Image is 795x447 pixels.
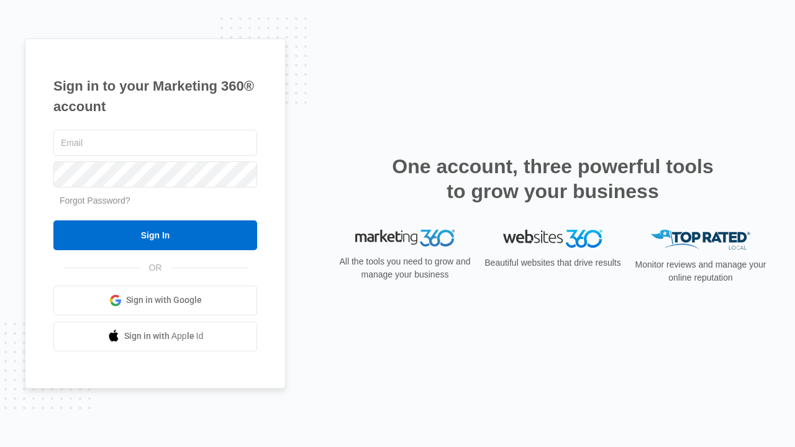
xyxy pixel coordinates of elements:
[651,230,750,250] img: Top Rated Local
[140,261,171,274] span: OR
[335,255,475,281] p: All the tools you need to grow and manage your business
[483,256,622,269] p: Beautiful websites that drive results
[126,294,202,307] span: Sign in with Google
[631,258,770,284] p: Monitor reviews and manage your online reputation
[53,322,257,351] a: Sign in with Apple Id
[60,196,130,205] a: Forgot Password?
[53,130,257,156] input: Email
[53,220,257,250] input: Sign In
[53,76,257,117] h1: Sign in to your Marketing 360® account
[355,230,455,247] img: Marketing 360
[124,330,204,343] span: Sign in with Apple Id
[503,230,602,248] img: Websites 360
[53,286,257,315] a: Sign in with Google
[388,154,717,204] h2: One account, three powerful tools to grow your business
